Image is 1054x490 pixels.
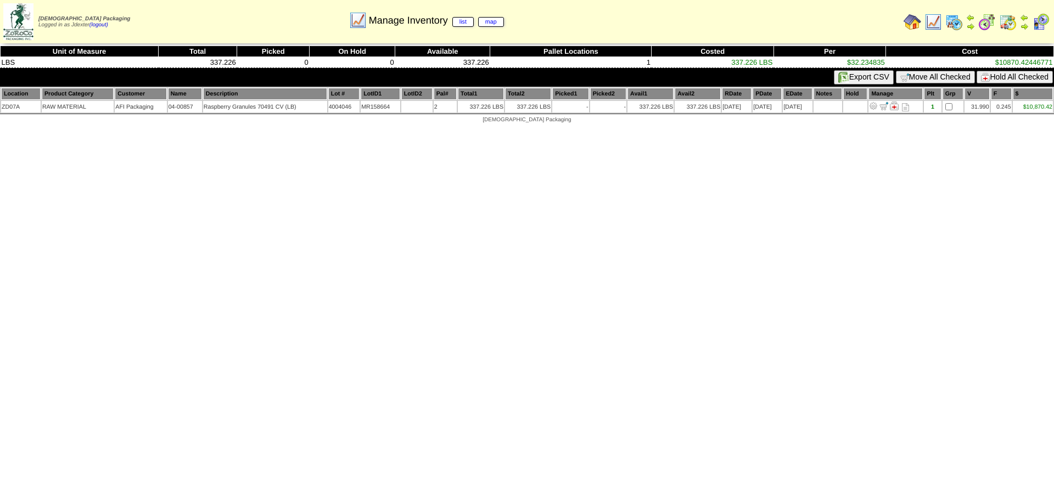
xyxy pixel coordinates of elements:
a: map [478,17,504,27]
img: hold.gif [981,73,990,82]
a: list [452,17,474,27]
button: Hold All Checked [977,71,1053,83]
th: LotID1 [361,88,400,100]
td: 337.226 LBS [458,101,504,112]
img: arrowright.gif [966,22,975,31]
span: Logged in as Jdexter [38,16,130,28]
td: RAW MATERIAL [42,101,114,112]
td: Raspberry Granules 70491 CV (LB) [203,101,327,112]
th: Avail2 [675,88,721,100]
img: Manage Hold [890,102,899,110]
td: 337.226 LBS [505,101,551,112]
span: [DEMOGRAPHIC_DATA] Packaging [483,117,571,123]
img: arrowleft.gif [1020,13,1029,22]
div: 31.990 [965,104,989,110]
th: Avail1 [627,88,674,100]
td: 337.226 LBS [675,101,721,112]
img: line_graph.gif [924,13,942,31]
img: Move [879,102,888,110]
th: On Hold [310,46,395,57]
th: Pallet Locations [490,46,652,57]
i: Note [902,103,909,111]
th: EDate [783,88,812,100]
img: arrowright.gif [1020,22,1029,31]
th: Unit of Measure [1,46,159,57]
th: Cost [886,46,1054,57]
td: [DATE] [722,101,752,112]
img: calendarprod.gif [945,13,963,31]
td: 04-00857 [168,101,202,112]
th: RDate [722,88,752,100]
td: 337.226 LBS [627,101,674,112]
img: calendarblend.gif [978,13,996,31]
a: (logout) [89,22,108,28]
th: LotID2 [401,88,433,100]
td: 0 [237,57,310,68]
td: 0 [310,57,395,68]
th: Per [773,46,885,57]
button: Export CSV [834,70,894,85]
th: Hold [843,88,868,100]
th: Picked1 [552,88,588,100]
td: 337.226 [395,57,490,68]
img: line_graph.gif [349,12,367,29]
div: 0.245 [991,104,1011,110]
td: 1 [490,57,652,68]
td: $10870.42446771 [886,57,1054,68]
td: [DATE] [753,101,782,112]
th: Description [203,88,327,100]
td: [DATE] [783,101,812,112]
div: 1 [924,104,940,110]
span: Manage Inventory [369,15,504,26]
th: Costed [652,46,773,57]
th: PDate [753,88,782,100]
th: Pal# [434,88,457,100]
img: home.gif [904,13,921,31]
th: Notes [814,88,842,100]
button: Move All Checked [896,71,975,83]
td: - [590,101,626,112]
a: $10,870.42 [1013,104,1052,110]
th: Customer [115,88,166,100]
img: calendarcustomer.gif [1032,13,1050,31]
td: - [552,101,588,112]
td: 337.226 [159,57,237,68]
th: Location [1,88,41,100]
td: LBS [1,57,159,68]
td: AFI Packaging [115,101,166,112]
th: F [991,88,1012,100]
th: Grp [943,88,963,100]
img: excel.gif [838,72,849,83]
img: zoroco-logo-small.webp [3,3,33,40]
th: Product Category [42,88,114,100]
th: Total1 [458,88,504,100]
td: MR158664 [361,101,400,112]
th: Picked [237,46,310,57]
th: Available [395,46,490,57]
span: [DEMOGRAPHIC_DATA] Packaging [38,16,130,22]
th: Manage [868,88,923,100]
img: Adjust [869,102,878,110]
th: Lot # [328,88,360,100]
th: Total [159,46,237,57]
td: 337.226 LBS [652,57,773,68]
th: Plt [924,88,941,100]
img: arrowleft.gif [966,13,975,22]
th: Picked2 [590,88,626,100]
th: Name [168,88,202,100]
td: ZD07A [1,101,41,112]
th: $ [1013,88,1053,100]
img: cart.gif [900,73,909,82]
td: 2 [434,101,457,112]
th: V [965,88,990,100]
th: Total2 [505,88,551,100]
img: calendarinout.gif [999,13,1017,31]
td: 4004046 [328,101,360,112]
td: $32.234835 [773,57,885,68]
